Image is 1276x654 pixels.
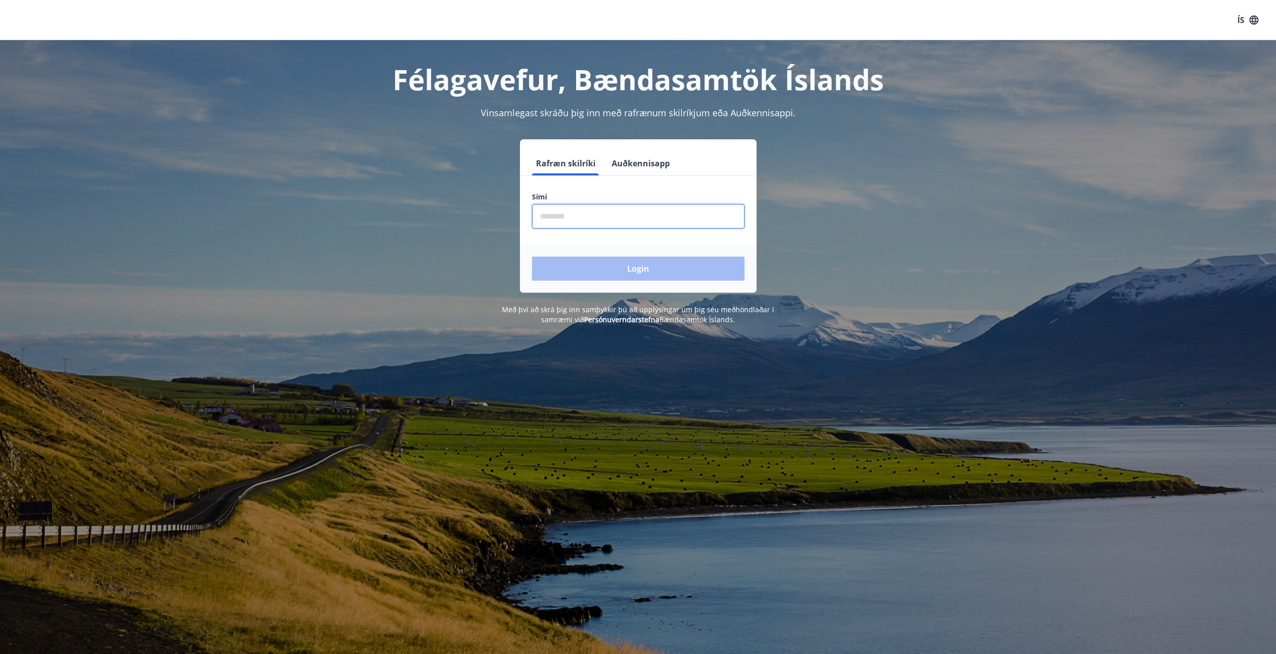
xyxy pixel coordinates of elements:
button: ÍS [1232,11,1264,29]
span: Vinsamlegast skráðu þig inn með rafrænum skilríkjum eða Auðkennisappi. [481,107,796,119]
h1: Félagavefur, Bændasamtök Íslands [289,60,987,98]
span: Með því að skrá þig inn samþykkir þú að upplýsingar um þig séu meðhöndlaðar í samræmi við Bændasa... [502,305,774,324]
a: Persónuverndarstefna [584,315,659,324]
button: Rafræn skilríki [532,151,600,175]
button: Auðkennisapp [608,151,674,175]
label: Sími [532,192,745,202]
